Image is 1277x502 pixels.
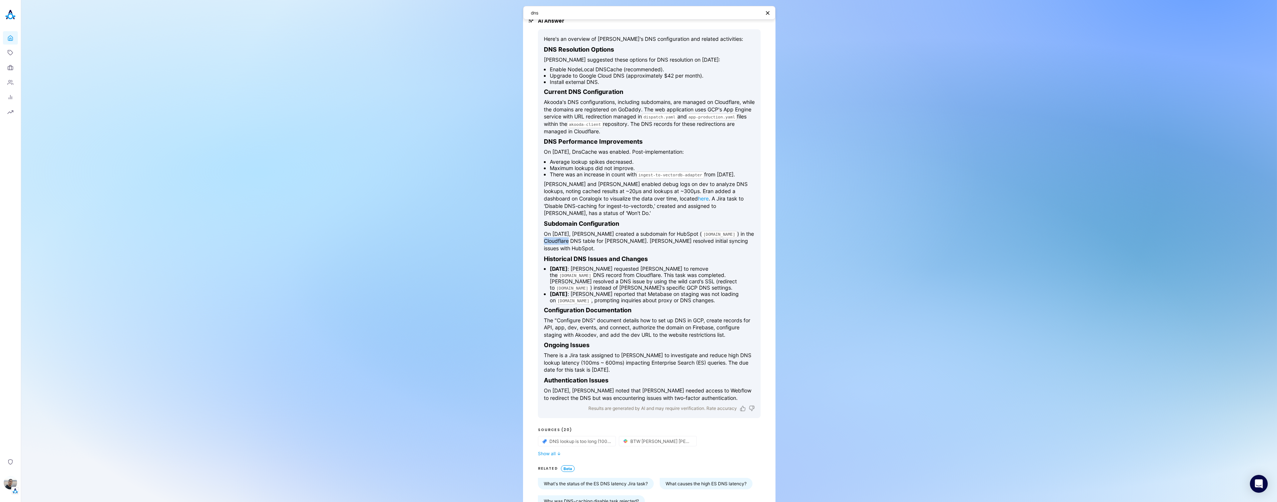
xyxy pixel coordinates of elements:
[544,220,755,227] h3: Subdomain Configuration
[544,98,755,135] p: Akooda's DNS configurations, including subdomains, are managed on Cloudflare, while the domains a...
[544,138,755,145] h3: DNS Performance Improvements
[544,317,755,339] p: The "Configure DNS" document details how to set up DNS in GCP, create records for API, app, dev, ...
[702,231,737,238] code: [DOMAIN_NAME]
[538,17,761,25] h2: AI Answer
[549,439,611,444] span: DNS lookup is too long (100ms ~ 600ms)
[550,265,755,291] li: : [PERSON_NAME] requested [PERSON_NAME] to remove the DNS record from Cloudflare. This task was c...
[541,438,548,444] img: Jira
[531,9,760,16] textarea: dns
[544,306,755,314] h3: Configuration Documentation
[660,478,752,489] button: What causes the high ES DNS latency?
[687,114,737,121] code: app-production.yaml
[12,487,19,495] img: Tenant Logo
[3,473,18,495] button: Eli LeonTenant Logo
[1250,475,1268,493] div: Open Intercom Messenger
[550,291,755,303] li: : [PERSON_NAME] reported that Metabase on staging was not loading on , prompting inquiries about ...
[550,165,755,171] li: Maximum lookups did not improve.
[4,476,17,489] img: Eli Leon
[550,72,755,79] li: Upgrade to Google Cloud DNS (approximately $42 per month).
[642,114,677,121] code: dispatch.yaml
[740,405,746,411] button: Like
[588,404,737,412] p: Results are generated by AI and may require verification. Rate accuracy
[550,66,755,72] li: Enable NodeLocal DNSCache (recommended).
[538,451,761,456] button: Show all ↓
[556,297,591,304] code: [DOMAIN_NAME]
[538,427,761,433] h3: Sources (20)
[698,195,709,202] a: here
[538,436,615,446] button: source-button
[544,352,755,374] p: There is a Jira task assigned to [PERSON_NAME] to investigate and reduce high DNS lookup latency ...
[544,35,755,43] p: Here's an overview of [PERSON_NAME]'s DNS configuration and related activities:
[550,159,755,165] li: Average lookup spikes decreased.
[544,180,755,217] p: [PERSON_NAME] and [PERSON_NAME] enabled debug logs on dev to analyze DNS lookups, noting cached r...
[550,265,568,272] strong: [DATE]
[544,46,755,53] h3: DNS Resolution Options
[538,478,654,489] button: What's the status of the ES DNS latency Jira task?
[567,121,603,128] code: akooda-client
[544,376,755,384] h3: Authentication Issues
[550,291,568,297] strong: [DATE]
[561,465,575,472] span: Beta
[550,79,755,85] li: Install external DNS.
[538,466,558,472] h3: RELATED
[544,56,755,63] p: [PERSON_NAME] suggested these options for DNS resolution on [DATE]:
[637,172,704,179] code: ingest-to-vectordb-adapter
[544,387,755,401] p: On [DATE], [PERSON_NAME] noted that [PERSON_NAME] needed access to Webflow to redirect the DNS bu...
[622,438,629,444] img: Slack
[749,405,755,411] button: Dislike
[544,255,755,263] h3: Historical DNS Issues and Changes
[544,88,755,95] h3: Current DNS Configuration
[550,171,755,177] li: There was an increase in count with from [DATE].
[558,272,593,279] code: [DOMAIN_NAME]
[544,341,755,349] h3: Ongoing Issues
[619,436,696,446] button: source-button
[630,439,692,444] span: BTW [PERSON_NAME] [PERSON_NAME] for future this is a really good step by step Loom on how to set ...
[544,230,755,252] p: On [DATE], [PERSON_NAME] created a subdomain for HubSpot ( ) in the Cloudflare DNS table for [PER...
[3,7,18,22] img: Akooda Logo
[557,451,561,456] span: ↓
[555,285,590,292] code: [DOMAIN_NAME]
[544,148,755,156] p: On [DATE], DnsCache was enabled. Post-implementation:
